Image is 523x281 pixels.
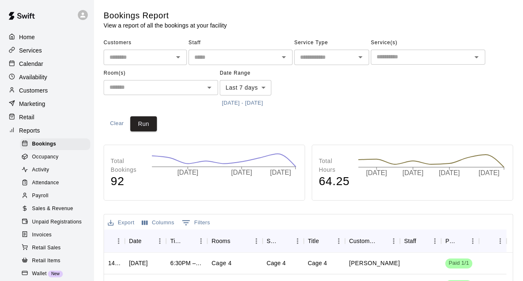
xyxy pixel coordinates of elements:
[108,235,120,247] button: Sort
[20,177,90,189] div: Attendance
[319,157,349,174] p: Total Hours
[291,235,304,247] button: Menu
[466,235,479,247] button: Menu
[180,216,212,229] button: Show filters
[371,36,485,50] span: Service(s)
[402,169,423,176] tspan: [DATE]
[20,203,90,215] div: Sales & Revenue
[211,259,232,268] p: Cage 4
[32,257,60,265] span: Retail Items
[7,124,87,137] a: Reports
[441,229,479,253] div: Payment
[111,174,143,189] h4: 92
[20,203,94,216] a: Sales & Revenue
[104,21,227,30] p: View a report of all the bookings at your facility
[280,235,291,247] button: Sort
[48,271,63,276] span: New
[230,235,242,247] button: Sort
[32,205,73,213] span: Sales & Revenue
[455,235,466,247] button: Sort
[141,235,153,247] button: Sort
[32,166,49,174] span: Activity
[19,86,48,95] p: Customers
[172,51,184,63] button: Open
[20,268,90,280] div: WalletNew
[104,229,125,253] div: ID
[20,228,94,241] a: Invoices
[478,169,499,176] tspan: [DATE]
[250,235,263,247] button: Menu
[32,192,48,200] span: Payroll
[19,33,35,41] p: Home
[32,153,59,161] span: Occupancy
[20,229,90,241] div: Invoices
[376,235,387,247] button: Sort
[400,229,441,253] div: Staff
[19,100,45,108] p: Marketing
[20,216,90,228] div: Unpaid Registrations
[7,84,87,97] a: Customers
[387,235,400,247] button: Menu
[308,229,319,253] div: Title
[231,169,252,176] tspan: [DATE]
[130,116,157,132] button: Run
[32,244,61,252] span: Retail Sales
[104,116,130,132] button: Clear
[7,31,87,43] a: Home
[294,36,369,50] span: Service Type
[125,229,166,253] div: Date
[170,229,183,253] div: Time
[278,51,290,63] button: Open
[319,235,330,247] button: Sort
[416,235,428,247] button: Sort
[203,82,215,93] button: Open
[111,157,143,174] p: Total Bookings
[32,270,47,278] span: Wallet
[104,10,227,21] h5: Bookings Report
[7,58,87,70] a: Calendar
[19,126,40,135] p: Reports
[20,138,94,151] a: Bookings
[19,73,47,81] p: Availability
[267,259,286,267] div: Cage 4
[183,235,195,247] button: Sort
[154,235,166,247] button: Menu
[445,259,472,267] span: Paid 1/1
[20,138,90,150] div: Bookings
[20,190,94,203] a: Payroll
[20,241,94,254] a: Retail Sales
[104,67,218,80] span: Room(s)
[20,177,94,190] a: Attendance
[263,229,304,253] div: Service
[20,190,90,202] div: Payroll
[445,229,455,253] div: Payment
[7,98,87,110] a: Marketing
[20,267,94,280] a: WalletNew
[332,235,345,247] button: Menu
[20,216,94,228] a: Unpaid Registrations
[207,229,262,253] div: Rooms
[129,229,141,253] div: Date
[494,235,506,247] button: Menu
[319,174,349,189] h4: 64.25
[7,44,87,57] a: Services
[220,67,292,80] span: Date Range
[166,229,207,253] div: Time
[20,242,90,254] div: Retail Sales
[404,229,416,253] div: Staff
[349,229,376,253] div: Customers
[188,36,292,50] span: Staff
[20,164,90,176] div: Activity
[20,151,90,163] div: Occupancy
[170,259,203,267] div: 6:30PM – 7:00PM
[7,111,87,123] a: Retail
[429,235,441,247] button: Menu
[20,255,90,267] div: Retail Items
[20,164,94,177] a: Activity
[267,229,280,253] div: Service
